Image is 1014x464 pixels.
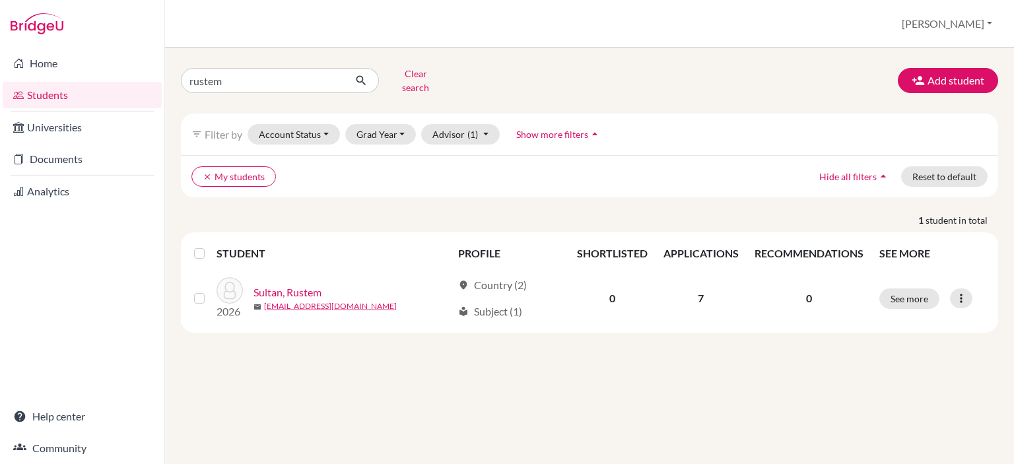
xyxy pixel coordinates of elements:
[896,11,998,36] button: [PERSON_NAME]
[458,280,469,290] span: location_on
[3,146,162,172] a: Documents
[3,114,162,141] a: Universities
[11,13,63,34] img: Bridge-U
[264,300,397,312] a: [EMAIL_ADDRESS][DOMAIN_NAME]
[588,127,601,141] i: arrow_drop_up
[345,124,417,145] button: Grad Year
[877,170,890,183] i: arrow_drop_up
[379,63,452,98] button: Clear search
[253,284,321,300] a: Sultan, Rustem
[421,124,500,145] button: Advisor(1)
[3,435,162,461] a: Community
[181,68,345,93] input: Find student by name...
[458,306,469,317] span: local_library
[191,166,276,187] button: clearMy students
[918,213,926,227] strong: 1
[458,277,527,293] div: Country (2)
[458,304,522,319] div: Subject (1)
[217,238,450,269] th: STUDENT
[505,124,613,145] button: Show more filtersarrow_drop_up
[898,68,998,93] button: Add student
[217,277,243,304] img: Sultan, Rustem
[747,238,871,269] th: RECOMMENDATIONS
[516,129,588,140] span: Show more filters
[217,304,243,319] p: 2026
[808,166,901,187] button: Hide all filtersarrow_drop_up
[569,238,656,269] th: SHORTLISTED
[3,403,162,430] a: Help center
[656,269,747,327] td: 7
[205,128,242,141] span: Filter by
[253,303,261,311] span: mail
[3,50,162,77] a: Home
[926,213,998,227] span: student in total
[191,129,202,139] i: filter_list
[879,288,939,309] button: See more
[656,238,747,269] th: APPLICATIONS
[569,269,656,327] td: 0
[467,129,478,140] span: (1)
[450,238,568,269] th: PROFILE
[248,124,340,145] button: Account Status
[755,290,863,306] p: 0
[3,82,162,108] a: Students
[3,178,162,205] a: Analytics
[871,238,994,269] th: SEE MORE
[901,166,988,187] button: Reset to default
[819,171,877,182] span: Hide all filters
[203,172,212,182] i: clear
